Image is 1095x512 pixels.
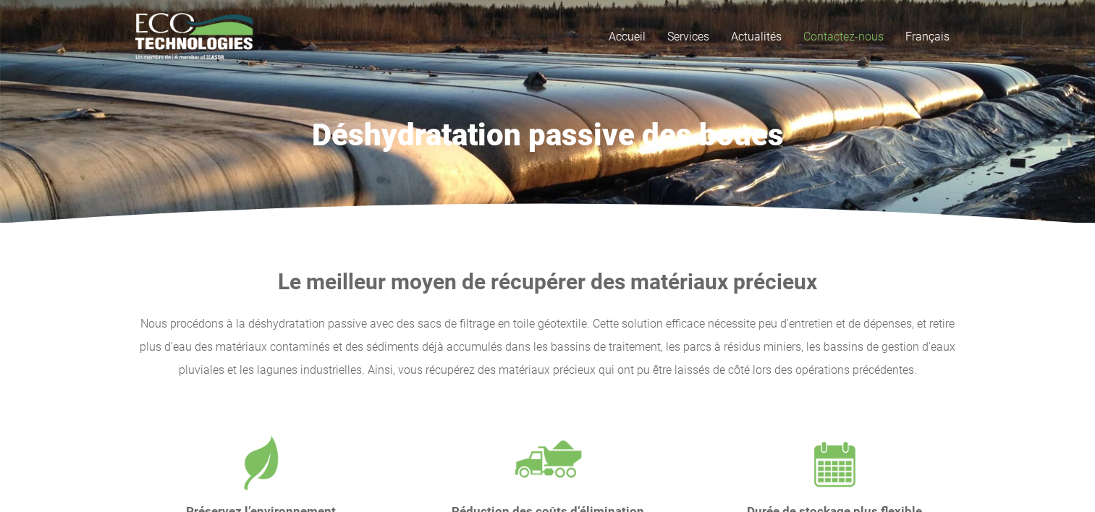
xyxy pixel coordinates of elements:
span: Actualités [731,30,782,43]
span: Français [905,30,950,43]
span: Accueil [609,30,646,43]
a: logo_EcoTech_ASDR_RGB [135,13,253,60]
span: Services [667,30,709,43]
h1: Déshydratation passive des boues [135,117,960,153]
p: Nous procédons à la déshydratation passive avec des sacs de filtrage en toile géotextile. Cette s... [135,312,960,382]
span: Contactez-nous [803,30,884,43]
strong: Le meilleur moyen de récupérer des matériaux précieux [278,269,817,294]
